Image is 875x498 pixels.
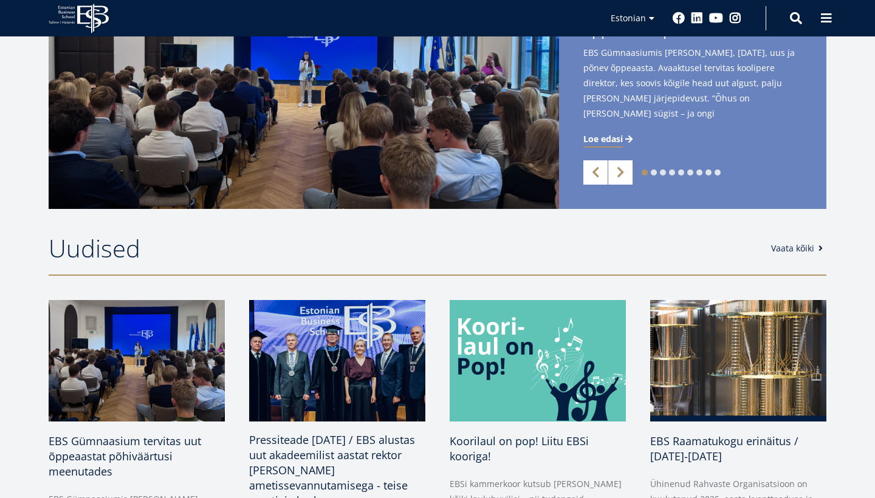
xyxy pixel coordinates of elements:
[678,169,684,176] a: 5
[691,12,703,24] a: Linkedin
[450,434,589,463] span: Koorilaul on pop! Liitu EBSi kooriga!
[771,242,826,254] a: Vaata kõiki
[729,12,741,24] a: Instagram
[687,169,693,176] a: 6
[245,297,430,425] img: a
[650,300,826,421] img: a
[583,133,623,145] span: Loe edasi
[705,169,712,176] a: 8
[669,169,675,176] a: 4
[49,300,225,421] img: a
[696,169,702,176] a: 7
[583,160,608,185] a: Previous
[49,233,759,264] h2: Uudised
[583,45,802,140] span: EBS Gümnaasiumis [PERSON_NAME], [DATE], uus ja põnev õppeaasta. Avaaktusel tervitas koolipere dir...
[450,300,626,421] img: a
[642,169,648,176] a: 1
[49,434,201,479] span: EBS Gümnaasium tervitas uut õppeaastat põhiväärtusi meenutades
[651,169,657,176] a: 2
[583,133,635,145] a: Loe edasi
[715,169,721,176] a: 9
[673,12,685,24] a: Facebook
[709,12,723,24] a: Youtube
[660,169,666,176] a: 3
[608,160,633,185] a: Next
[650,434,798,463] span: EBS Raamatukogu erinäitus / [DATE]-[DATE]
